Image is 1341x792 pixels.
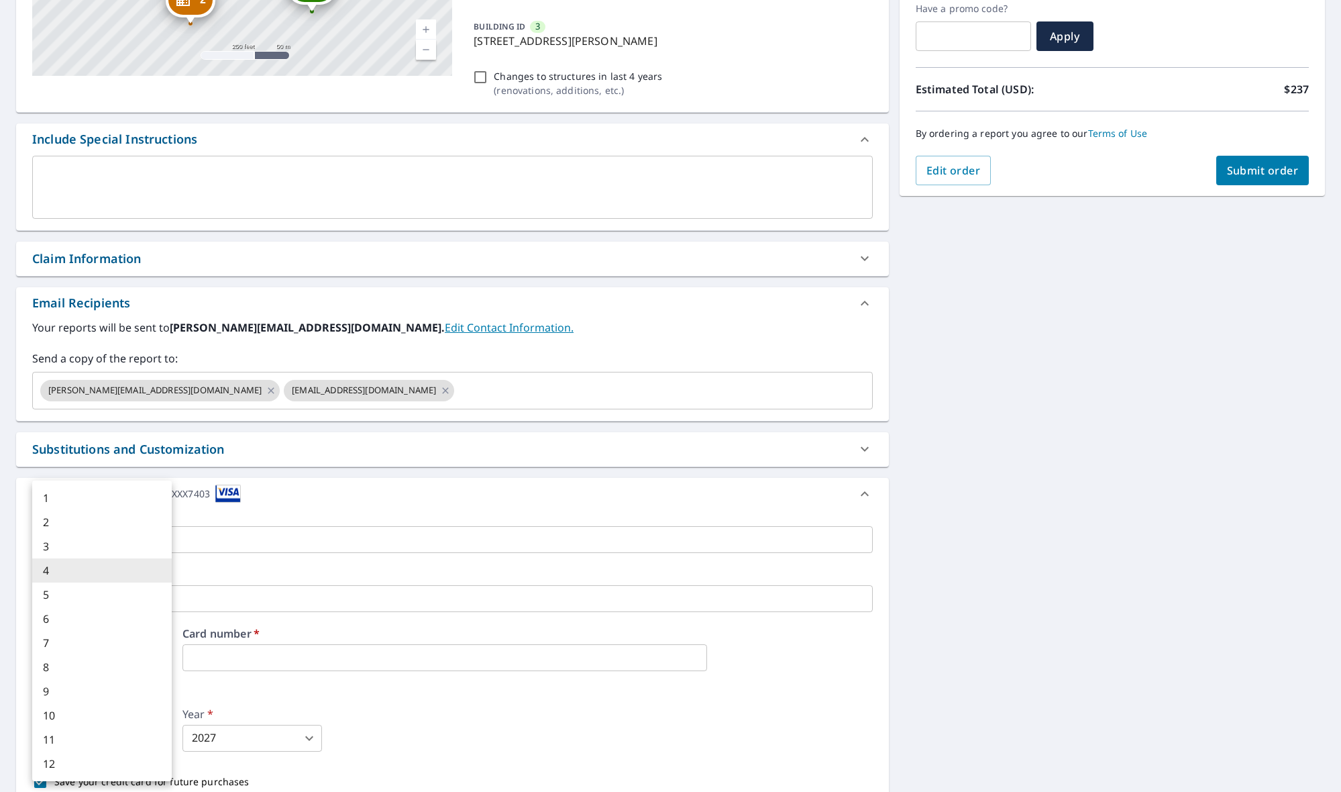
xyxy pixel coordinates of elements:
[32,728,172,752] li: 11
[32,510,172,534] li: 2
[32,703,172,728] li: 10
[32,558,172,583] li: 4
[32,583,172,607] li: 5
[32,631,172,655] li: 7
[32,534,172,558] li: 3
[32,486,172,510] li: 1
[32,752,172,776] li: 12
[32,655,172,679] li: 8
[32,607,172,631] li: 6
[32,679,172,703] li: 9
